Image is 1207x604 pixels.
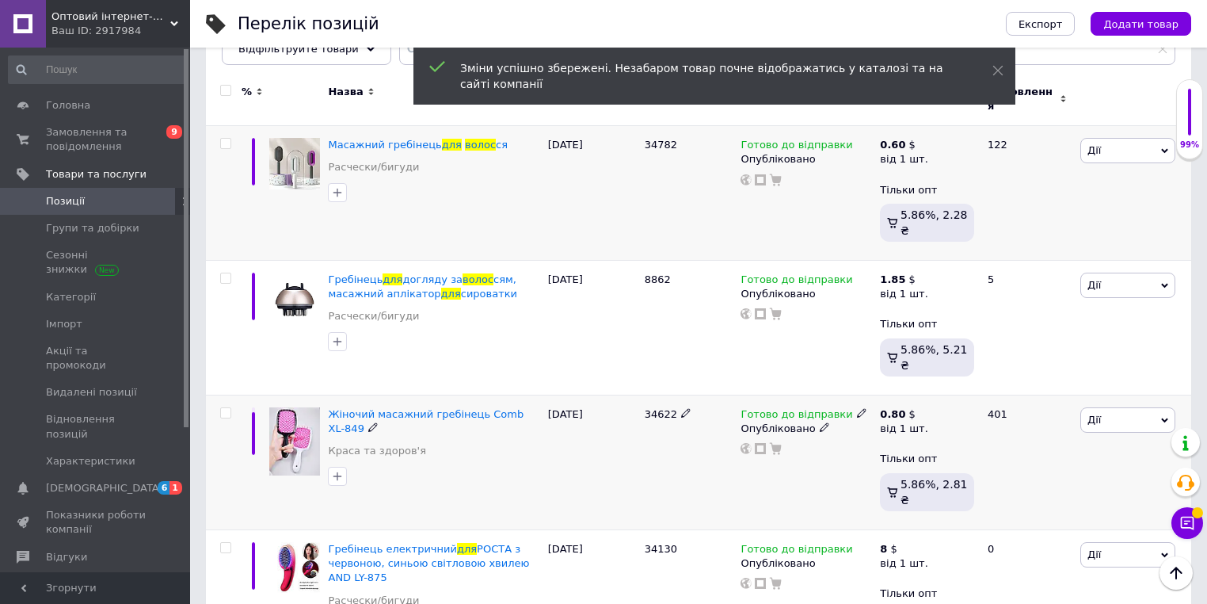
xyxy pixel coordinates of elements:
span: для [383,273,402,285]
span: Масажний гребінець [328,139,441,151]
button: Чат з покупцем [1171,507,1203,539]
div: Ваш ID: 2917984 [51,24,190,38]
span: Відфільтруйте товари [238,43,359,55]
span: РОСТА з червоною, синьою світловою хвилею AND LY-875 [328,543,529,583]
span: сироватки [461,288,517,300]
span: Готово до відправки [741,273,852,290]
span: волос [465,139,496,151]
div: від 1 шт. [880,556,927,571]
div: 122 [978,126,1076,261]
span: [DEMOGRAPHIC_DATA] [46,481,163,495]
span: Імпорт [46,317,82,331]
span: Готово до відправки [741,139,852,155]
span: Групи та добірки [46,221,139,235]
div: Опубліковано [741,287,872,301]
img: Женская массажная расческа Comb XL-849 [269,407,320,476]
span: 1 [169,481,182,495]
img: Расческа электрическая для РОСТА с красной, синей световой волной AND LY-875 [269,542,320,593]
button: Наверх [1159,556,1193,590]
span: Замовлення та повідомлення [46,125,147,154]
div: [DATE] [544,126,641,261]
div: 5 [978,261,1076,396]
div: від 1 шт. [880,422,927,436]
div: від 1 шт. [880,287,927,301]
span: 5.86%, 2.28 ₴ [900,208,968,237]
span: Дії [1087,414,1101,426]
div: Тільки опт [880,587,974,601]
div: 99% [1177,140,1202,151]
span: для [442,139,462,151]
span: Відгуки [46,550,87,564]
div: Опубліковано [741,152,872,166]
b: 0.80 [880,408,905,420]
a: Расчески/бигуди [328,160,419,174]
span: Дії [1087,279,1101,291]
span: 6 [158,481,170,495]
input: Пошук [8,55,187,84]
div: Опубліковано [741,556,872,571]
span: Дії [1087,144,1101,156]
a: Гребінець електричнийдляРОСТА з червоною, синьою світловою хвилею AND LY-875 [328,543,529,583]
span: 34782 [645,139,677,151]
b: 8 [880,543,887,555]
span: Відновлення позицій [46,412,147,441]
span: Замовлення [988,85,1056,113]
span: для [457,543,477,555]
span: 5.86%, 5.21 ₴ [900,343,968,372]
button: Експорт [1006,12,1076,36]
div: Зміни успішно збережені. Незабаром товар почне відображатись у каталозі та на сайті компанії [460,60,953,92]
span: 5.86%, 2.81 ₴ [900,478,968,507]
input: Пошук по назві позиції, артикулу і пошуковим запитам [399,33,1175,65]
span: Акції та промокоди [46,344,147,373]
span: догляду за [402,273,463,285]
span: % [242,85,252,99]
a: Краса та здоров'я [328,444,425,458]
a: Жіночий масажний гребінець Comb XL-849 [328,408,524,434]
span: Оптовий інтернет-магазин "Big Opt" [51,10,170,24]
a: Гребінецьдлядогляду заволоссям, масажний аплікатордлясироватки [328,273,517,300]
span: 9 [166,125,182,139]
div: від 1 шт. [880,152,927,166]
span: Характеристики [46,454,135,468]
span: Додати товар [1103,18,1178,30]
div: $ [880,542,927,556]
div: Опубліковано [741,422,872,436]
span: 8862 [645,273,671,285]
img: Расческа для ухода за волосами, массажный аппликатор для сыворотки [269,273,320,323]
span: Гребінець [328,273,383,285]
span: Експорт [1019,18,1063,30]
span: Дії [1087,549,1101,560]
div: $ [880,273,927,287]
span: Назва [328,85,363,99]
div: 401 [978,396,1076,530]
span: Головна [46,98,90,113]
div: Тільки опт [880,317,974,331]
span: Показники роботи компанії [46,508,147,537]
div: [DATE] [544,261,641,396]
span: Готово до відправки [741,408,852,425]
b: 0.60 [880,139,905,151]
img: Массажная расческа для волос [269,138,320,189]
div: Тільки опт [880,452,974,466]
span: Сезонні знижки [46,248,147,277]
span: Гребінець електричний [328,543,456,555]
span: ся [496,139,508,151]
span: Готово до відправки [741,543,852,560]
span: Товари та послуги [46,167,147,182]
span: Категорії [46,290,96,304]
button: Додати товар [1091,12,1191,36]
span: для [441,288,461,300]
a: Расчески/бигуди [328,309,419,323]
b: 1.85 [880,273,905,285]
span: Позиції [46,194,85,208]
div: [DATE] [544,396,641,530]
span: Видалені позиції [46,385,137,399]
div: Перелік позицій [238,16,379,32]
div: $ [880,138,927,152]
span: 34130 [645,543,677,555]
span: волос [463,273,493,285]
div: $ [880,407,927,422]
div: Тільки опт [880,183,974,197]
span: 34622 [645,408,677,420]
